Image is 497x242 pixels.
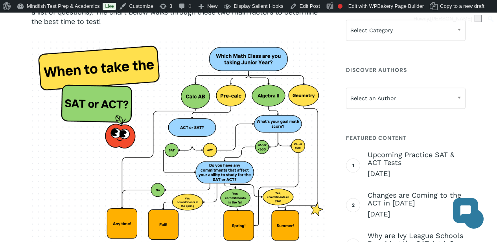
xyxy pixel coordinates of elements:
iframe: Chatbot [445,190,486,231]
span: [DATE] [368,209,466,219]
a: Upcoming Practice SAT & ACT Tests [DATE] [368,151,466,178]
span: [PERSON_NAME] [430,16,472,22]
span: Select Category [346,20,466,41]
span: Select an Author [346,88,466,109]
span: [DATE] [368,169,466,178]
h4: Featured Content [346,131,466,145]
span: Select an Author [346,90,465,106]
span: Changes are Coming to the ACT in [DATE] [368,191,466,207]
span: Select Category [346,22,465,38]
span: Upcoming Practice SAT & ACT Tests [368,151,466,167]
a: Live [103,3,116,10]
h4: Discover Authors [346,63,466,77]
div: Focus keyphrase not set [338,4,342,9]
a: Howdy, [411,13,485,25]
a: Changes are Coming to the ACT in [DATE] [DATE] [368,191,466,219]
